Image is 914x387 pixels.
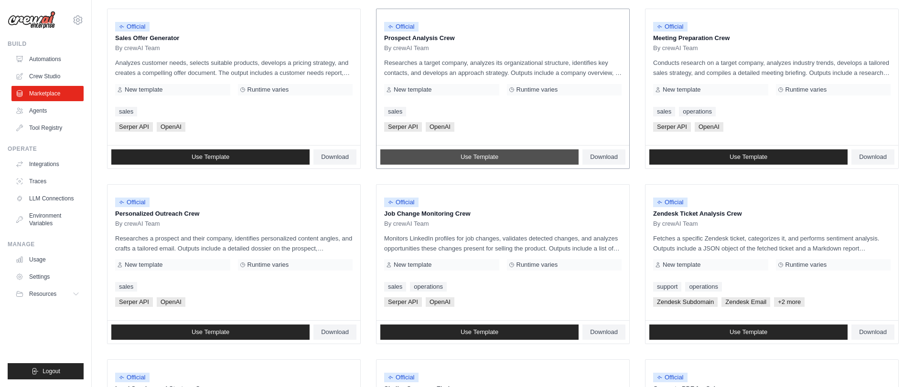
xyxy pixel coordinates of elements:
[11,86,84,101] a: Marketplace
[125,86,162,94] span: New template
[115,209,353,219] p: Personalized Outreach Crew
[313,149,356,165] a: Download
[679,107,716,116] a: operations
[115,220,160,228] span: By crewAI Team
[695,122,723,132] span: OpenAI
[8,40,84,48] div: Build
[29,290,56,298] span: Resources
[384,233,622,253] p: Monitors LinkedIn profiles for job changes, validates detected changes, and analyzes opportunitie...
[653,22,688,31] span: Official
[653,233,891,253] p: Fetches a specific Zendesk ticket, categorizes it, and performs sentiment analysis. Outputs inclu...
[461,328,498,336] span: Use Template
[115,122,153,132] span: Serper API
[11,52,84,67] a: Automations
[653,373,688,382] span: Official
[11,269,84,284] a: Settings
[247,86,289,94] span: Runtime varies
[410,282,447,292] a: operations
[384,198,419,207] span: Official
[516,86,558,94] span: Runtime varies
[649,149,848,165] a: Use Template
[115,297,153,307] span: Serper API
[111,149,310,165] a: Use Template
[115,233,353,253] p: Researches a prospect and their company, identifies personalized content angles, and crafts a tai...
[11,252,84,267] a: Usage
[394,86,431,94] span: New template
[8,145,84,153] div: Operate
[313,324,356,340] a: Download
[11,208,84,231] a: Environment Variables
[785,86,827,94] span: Runtime varies
[111,324,310,340] a: Use Template
[384,122,422,132] span: Serper API
[384,58,622,78] p: Researches a target company, analyzes its organizational structure, identifies key contacts, and ...
[394,261,431,269] span: New template
[859,328,887,336] span: Download
[11,174,84,189] a: Traces
[247,261,289,269] span: Runtime varies
[685,282,722,292] a: operations
[653,58,891,78] p: Conducts research on a target company, analyzes industry trends, develops a tailored sales strate...
[653,44,698,52] span: By crewAI Team
[384,44,429,52] span: By crewAI Team
[653,198,688,207] span: Official
[590,153,618,161] span: Download
[157,297,185,307] span: OpenAI
[384,22,419,31] span: Official
[43,367,60,375] span: Logout
[851,324,894,340] a: Download
[859,153,887,161] span: Download
[663,86,700,94] span: New template
[384,209,622,219] p: Job Change Monitoring Crew
[380,149,579,165] a: Use Template
[11,120,84,136] a: Tool Registry
[582,324,625,340] a: Download
[730,328,767,336] span: Use Template
[115,107,137,116] a: sales
[721,297,770,307] span: Zendesk Email
[426,122,454,132] span: OpenAI
[653,33,891,43] p: Meeting Preparation Crew
[380,324,579,340] a: Use Template
[8,241,84,248] div: Manage
[115,373,150,382] span: Official
[384,33,622,43] p: Prospect Analysis Crew
[774,297,805,307] span: +2 more
[461,153,498,161] span: Use Template
[653,220,698,228] span: By crewAI Team
[11,69,84,84] a: Crew Studio
[321,328,349,336] span: Download
[851,149,894,165] a: Download
[649,324,848,340] a: Use Template
[384,373,419,382] span: Official
[11,103,84,118] a: Agents
[653,282,681,292] a: support
[384,297,422,307] span: Serper API
[115,33,353,43] p: Sales Offer Generator
[653,107,675,116] a: sales
[125,261,162,269] span: New template
[8,11,55,29] img: Logo
[11,157,84,172] a: Integrations
[663,261,700,269] span: New template
[192,328,229,336] span: Use Template
[115,58,353,78] p: Analyzes customer needs, selects suitable products, develops a pricing strategy, and creates a co...
[157,122,185,132] span: OpenAI
[8,363,84,379] button: Logout
[115,22,150,31] span: Official
[590,328,618,336] span: Download
[653,209,891,219] p: Zendesk Ticket Analysis Crew
[115,44,160,52] span: By crewAI Team
[730,153,767,161] span: Use Template
[384,220,429,228] span: By crewAI Team
[115,198,150,207] span: Official
[321,153,349,161] span: Download
[384,282,406,292] a: sales
[11,191,84,206] a: LLM Connections
[785,261,827,269] span: Runtime varies
[384,107,406,116] a: sales
[653,122,691,132] span: Serper API
[516,261,558,269] span: Runtime varies
[192,153,229,161] span: Use Template
[11,286,84,302] button: Resources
